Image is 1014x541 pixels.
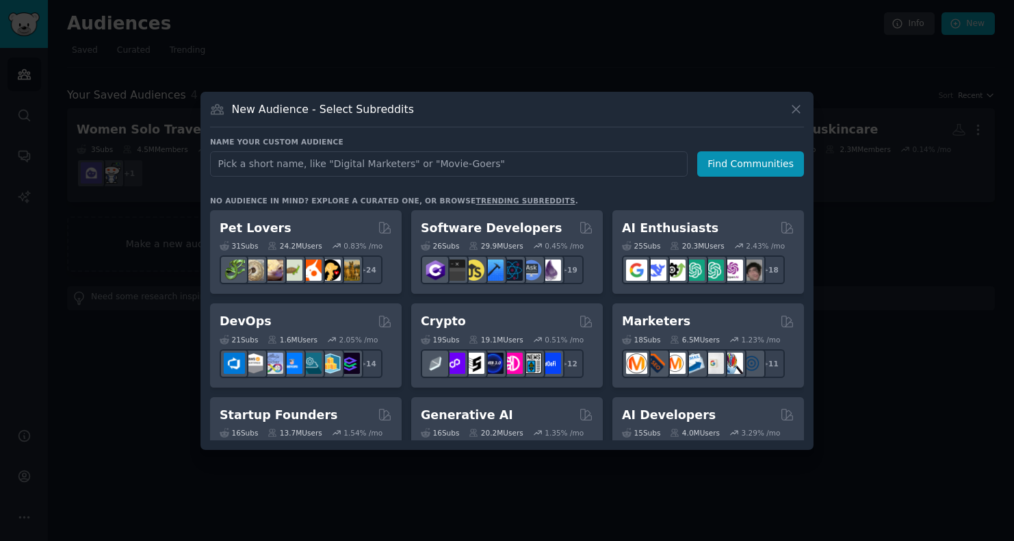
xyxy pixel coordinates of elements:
[262,353,283,374] img: Docker_DevOps
[746,241,785,251] div: 2.43 % /mo
[421,241,459,251] div: 26 Sub s
[268,428,322,438] div: 13.7M Users
[354,255,382,284] div: + 24
[220,313,272,330] h2: DevOps
[645,260,666,281] img: DeepSeek
[421,313,466,330] h2: Crypto
[339,260,360,281] img: dogbreed
[268,241,322,251] div: 24.2M Users
[220,335,258,344] div: 21 Sub s
[354,349,382,378] div: + 14
[339,335,378,344] div: 2.05 % /mo
[220,241,258,251] div: 31 Sub s
[502,353,523,374] img: defiblockchain
[626,353,647,374] img: content_marketing
[622,335,660,344] div: 18 Sub s
[268,335,317,344] div: 1.6M Users
[482,353,504,374] img: web3
[476,197,575,205] a: trending subreddits
[622,407,716,424] h2: AI Developers
[622,428,660,438] div: 15 Sub s
[521,353,542,374] img: CryptoNews
[444,260,465,281] img: software
[722,353,743,374] img: MarketingResearch
[243,260,264,281] img: ballpython
[421,428,459,438] div: 16 Sub s
[343,428,382,438] div: 1.54 % /mo
[703,260,724,281] img: chatgpt_prompts_
[742,428,781,438] div: 3.29 % /mo
[540,260,561,281] img: elixir
[545,428,584,438] div: 1.35 % /mo
[343,241,382,251] div: 0.83 % /mo
[502,260,523,281] img: reactnative
[210,196,578,205] div: No audience in mind? Explore a curated one, or browse .
[421,335,459,344] div: 19 Sub s
[545,241,584,251] div: 0.45 % /mo
[722,260,743,281] img: OpenAIDev
[421,407,513,424] h2: Generative AI
[281,260,302,281] img: turtle
[463,260,484,281] img: learnjavascript
[220,428,258,438] div: 16 Sub s
[469,335,523,344] div: 19.1M Users
[540,353,561,374] img: defi_
[684,260,705,281] img: chatgpt_promptDesign
[521,260,542,281] img: AskComputerScience
[670,428,720,438] div: 4.0M Users
[482,260,504,281] img: iOSProgramming
[220,220,291,237] h2: Pet Lovers
[626,260,647,281] img: GoogleGeminiAI
[742,335,781,344] div: 1.23 % /mo
[469,428,523,438] div: 20.2M Users
[262,260,283,281] img: leopardgeckos
[444,353,465,374] img: 0xPolygon
[684,353,705,374] img: Emailmarketing
[664,353,686,374] img: AskMarketing
[421,220,562,237] h2: Software Developers
[300,260,322,281] img: cockatiel
[320,353,341,374] img: aws_cdk
[210,151,688,177] input: Pick a short name, like "Digital Marketers" or "Movie-Goers"
[555,255,584,284] div: + 19
[210,137,804,147] h3: Name your custom audience
[756,255,785,284] div: + 18
[645,353,666,374] img: bigseo
[622,220,718,237] h2: AI Enthusiasts
[741,353,762,374] img: OnlineMarketing
[339,353,360,374] img: PlatformEngineers
[425,260,446,281] img: csharp
[243,353,264,374] img: AWS_Certified_Experts
[463,353,484,374] img: ethstaker
[220,407,337,424] h2: Startup Founders
[664,260,686,281] img: AItoolsCatalog
[224,260,245,281] img: herpetology
[545,335,584,344] div: 0.51 % /mo
[320,260,341,281] img: PetAdvice
[703,353,724,374] img: googleads
[756,349,785,378] div: + 11
[697,151,804,177] button: Find Communities
[232,102,414,116] h3: New Audience - Select Subreddits
[622,241,660,251] div: 25 Sub s
[670,241,724,251] div: 20.3M Users
[555,349,584,378] div: + 12
[622,313,690,330] h2: Marketers
[281,353,302,374] img: DevOpsLinks
[670,335,720,344] div: 6.5M Users
[425,353,446,374] img: ethfinance
[469,241,523,251] div: 29.9M Users
[741,260,762,281] img: ArtificalIntelligence
[224,353,245,374] img: azuredevops
[300,353,322,374] img: platformengineering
